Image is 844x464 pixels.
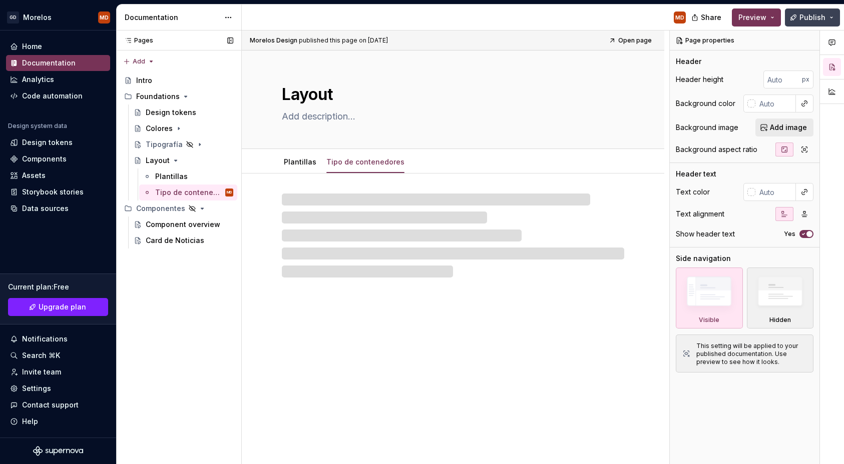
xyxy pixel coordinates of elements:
div: Help [22,416,38,426]
div: Invite team [22,367,61,377]
div: Card de Noticias [146,235,204,245]
div: MD [100,13,109,21]
div: Component overview [146,219,220,229]
div: Foundations [136,91,180,101]
a: Tipo de contenedoresMD [139,184,237,200]
a: Colores [130,120,237,136]
a: Design tokens [6,134,110,150]
div: published this page on [DATE] [299,36,388,44]
div: Background aspect ratio [676,144,757,154]
div: Morelos [23,12,52,22]
button: Upgrade plan [8,298,108,316]
a: Design tokens [130,104,237,120]
textarea: Layout [280,82,622,106]
div: Intro [136,75,152,85]
div: Componentes [120,200,237,216]
div: Plantillas [155,171,188,181]
div: Documentation [22,58,76,68]
button: Contact support [6,397,110,413]
input: Auto [755,94,796,112]
button: Help [6,413,110,429]
span: Morelos Design [250,36,297,44]
div: MD [675,13,684,21]
div: Show header text [676,229,735,239]
div: MD [227,187,232,197]
button: Add image [755,118,813,136]
a: Intro [120,72,237,88]
a: Open page [606,33,656,47]
a: Settings [6,380,110,396]
div: Background color [676,98,735,108]
a: Analytics [6,71,110,87]
div: Visible [676,267,743,328]
button: GDMorelosMD [2,6,114,28]
a: Plantillas [139,168,237,184]
button: Publish [785,8,840,26]
div: Hidden [769,316,791,324]
div: Assets [22,170,46,180]
button: Preview [732,8,781,26]
label: Yes [784,230,795,238]
input: Auto [755,183,796,201]
div: Design system data [8,122,67,130]
div: Contact support [22,400,79,410]
div: Storybook stories [22,187,84,197]
div: Background image [676,122,738,132]
span: Upgrade plan [39,302,86,312]
input: Auto [763,70,802,88]
p: px [802,75,809,83]
a: Card de Noticias [130,232,237,248]
div: Design tokens [146,107,196,117]
a: Component overview [130,216,237,232]
div: Home [22,41,42,51]
a: Storybook stories [6,184,110,200]
div: Plantillas [280,151,320,172]
a: Home [6,38,110,54]
div: Header [676,56,701,66]
a: Documentation [6,55,110,71]
div: Colores [146,123,173,133]
span: Publish [799,12,825,22]
a: Layout [130,152,237,168]
div: Hidden [747,267,814,328]
div: GD [7,11,19,23]
div: Documentation [125,12,219,22]
button: Notifications [6,331,110,347]
a: Code automation [6,88,110,104]
div: Layout [146,155,170,165]
a: Invite team [6,364,110,380]
div: Tipo de contenedores [155,187,223,197]
div: Side navigation [676,253,731,263]
div: This setting will be applied to your published documentation. Use preview to see how it looks. [696,342,807,366]
span: Share [701,12,721,22]
div: Header text [676,169,716,179]
a: Plantillas [284,157,316,166]
div: Notifications [22,334,68,344]
div: Data sources [22,203,69,213]
span: Preview [738,12,766,22]
a: Tipografía [130,136,237,152]
div: Text color [676,187,710,197]
div: Design tokens [22,137,73,147]
span: Open page [618,36,652,44]
div: Code automation [22,91,83,101]
div: Text alignment [676,209,724,219]
div: Page tree [120,72,237,248]
div: Componentes [136,203,185,213]
span: Add image [770,122,807,132]
div: Components [22,154,67,164]
div: Visible [699,316,719,324]
a: Assets [6,167,110,183]
svg: Supernova Logo [33,446,83,456]
div: Analytics [22,74,54,84]
a: Data sources [6,200,110,216]
div: Current plan : Free [8,282,108,292]
span: Add [133,57,145,65]
div: Settings [22,383,51,393]
div: Header height [676,74,723,84]
div: Tipo de contenedores [322,151,408,172]
div: Search ⌘K [22,350,60,360]
button: Share [686,8,728,26]
button: Search ⌘K [6,347,110,363]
